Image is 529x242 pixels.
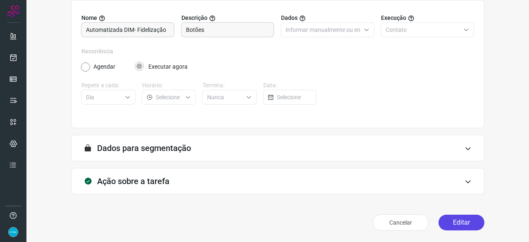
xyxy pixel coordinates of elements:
[207,90,243,104] input: Selecione
[186,23,269,37] input: Forneça uma breve descrição da sua tarefa.
[97,176,169,186] h3: Ação sobre a tarefa
[81,14,97,22] span: Nome
[277,90,312,104] input: Selecione
[281,14,298,22] span: Dados
[142,81,196,90] label: Horário:
[286,23,360,37] input: Selecione o tipo de envio
[8,227,18,237] img: 4352b08165ebb499c4ac5b335522ff74.png
[7,5,19,17] img: Logo
[381,14,406,22] span: Execução
[86,90,122,104] input: Selecione
[373,214,429,231] button: Cancelar
[81,47,474,56] label: Recorrência
[148,62,188,71] label: Executar agora
[181,14,207,22] span: Descrição
[438,215,484,230] button: Editar
[203,81,257,90] label: Termina:
[97,143,191,153] h3: Dados para segmentação
[86,23,169,37] input: Digite o nome para a sua tarefa.
[156,90,182,104] input: Selecione
[81,81,136,90] label: Repetir a cada:
[386,23,460,37] input: Selecione o tipo de envio
[93,62,115,71] label: Agendar
[263,81,317,90] label: Data:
